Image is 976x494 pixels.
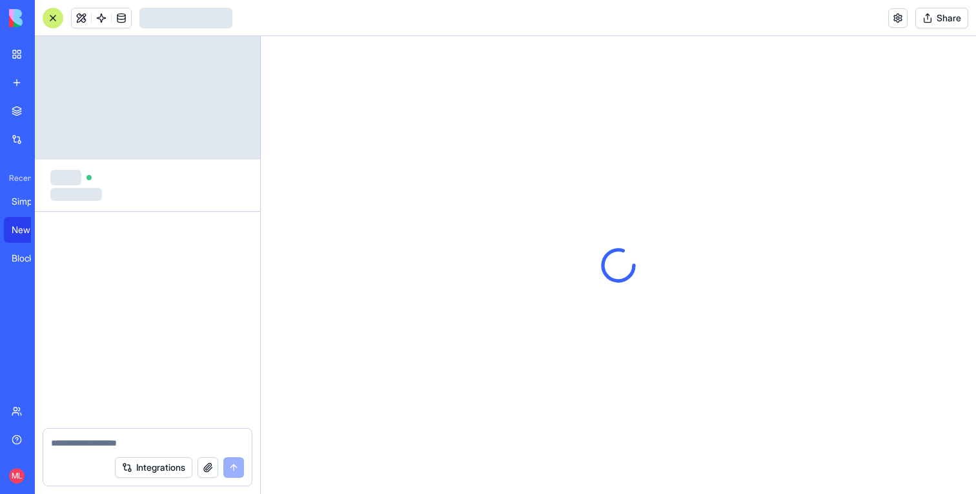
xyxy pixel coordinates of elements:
[12,252,48,265] div: Blocks Trust Center
[12,195,48,208] div: Simple Todo List
[4,173,31,183] span: Recent
[12,223,48,236] div: New App
[115,457,192,478] button: Integrations
[4,245,56,271] a: Blocks Trust Center
[9,9,89,27] img: logo
[4,217,56,243] a: New App
[4,189,56,214] a: Simple Todo List
[915,8,968,28] button: Share
[9,468,25,484] span: ML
